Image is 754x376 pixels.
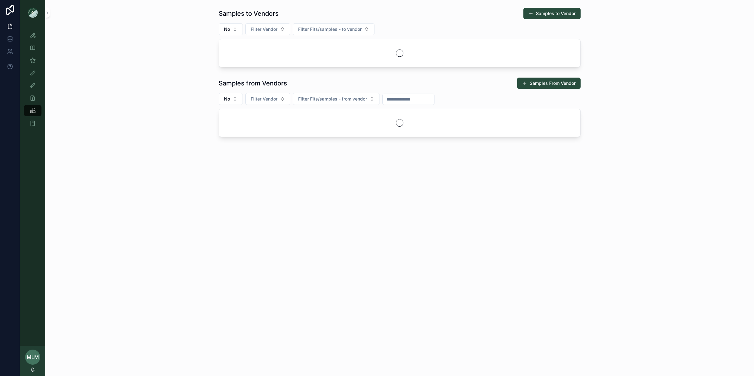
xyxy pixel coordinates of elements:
[224,96,230,102] span: No
[219,93,243,105] button: Select Button
[517,78,581,89] button: Samples From Vendor
[224,26,230,32] span: No
[245,23,290,35] button: Select Button
[219,9,279,18] h1: Samples to Vendors
[293,23,374,35] button: Select Button
[298,96,367,102] span: Filter Fits/samples - from vendor
[245,93,290,105] button: Select Button
[293,93,380,105] button: Select Button
[28,8,38,18] img: App logo
[251,96,277,102] span: Filter Vendor
[219,23,243,35] button: Select Button
[298,26,362,32] span: Filter Fits/samples - to vendor
[219,79,287,88] h1: Samples from Vendors
[27,353,39,361] span: MLM
[251,26,277,32] span: Filter Vendor
[523,8,581,19] button: Samples to Vendor
[20,25,45,346] div: scrollable content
